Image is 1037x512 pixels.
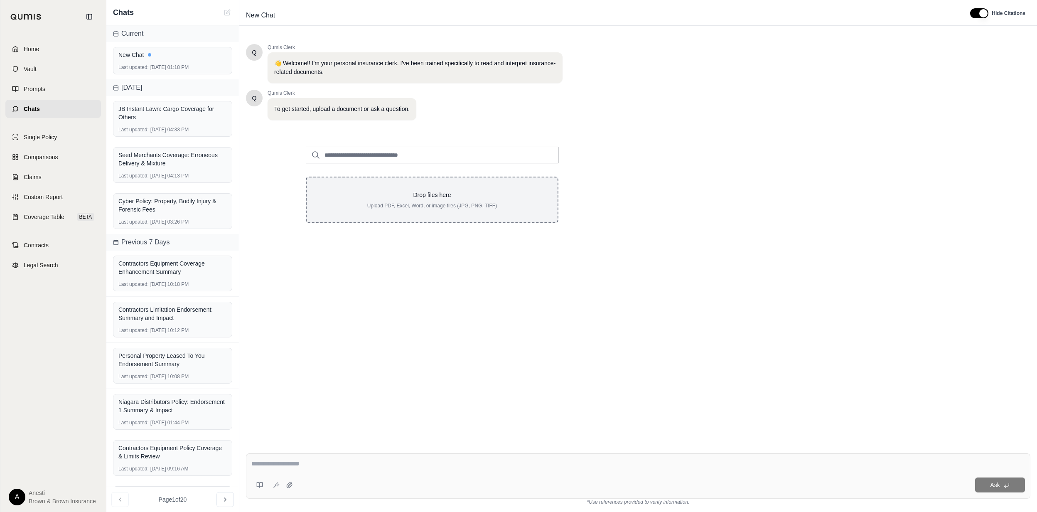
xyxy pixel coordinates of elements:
span: Prompts [24,85,45,93]
span: Qumis Clerk [268,90,416,96]
div: [DATE] 10:18 PM [118,281,227,288]
p: To get started, upload a document or ask a question. [274,105,410,113]
span: Coverage Table [24,213,64,221]
div: [DATE] 10:08 PM [118,373,227,380]
span: Contracts [24,241,49,249]
span: Brown & Brown Insurance [29,497,96,505]
div: Seed Merchants Coverage: Erroneous Delivery & Mixture [118,151,227,167]
a: Comparisons [5,148,101,166]
span: Last updated: [118,465,149,472]
span: Ask [990,482,1000,488]
div: Previous 7 Days [106,234,239,251]
a: Custom Report [5,188,101,206]
span: Comparisons [24,153,58,161]
img: Qumis Logo [10,14,42,20]
div: [DATE] 04:13 PM [118,172,227,179]
div: *Use references provided to verify information. [246,499,1030,505]
a: Prompts [5,80,101,98]
a: Legal Search [5,256,101,274]
span: Last updated: [118,419,149,426]
span: Hello [252,94,257,102]
span: Custom Report [24,193,63,201]
div: [DATE] 09:16 AM [118,465,227,472]
a: Home [5,40,101,58]
button: Ask [975,478,1025,492]
button: New Chat [222,7,232,17]
a: Chats [5,100,101,118]
a: Vault [5,60,101,78]
a: Coverage TableBETA [5,208,101,226]
button: Collapse sidebar [83,10,96,23]
div: JB Instant Lawn: Cargo Coverage for Others [118,105,227,121]
div: [DATE] 10:12 PM [118,327,227,334]
span: Claims [24,173,42,181]
span: BETA [77,213,94,221]
div: A [9,489,25,505]
span: Hello [252,48,257,57]
span: Home [24,45,39,53]
a: Single Policy [5,128,101,146]
div: Contractors Equipment Policy Coverage & Limits Review [118,444,227,460]
span: Page 1 of 20 [159,495,187,504]
div: Personal Property Leased To You Endorsement Summary [118,352,227,368]
div: New Chat [118,51,227,59]
span: Last updated: [118,373,149,380]
span: Chats [24,105,40,113]
span: Vault [24,65,37,73]
div: [DATE] 01:44 PM [118,419,227,426]
div: Contractors Equipment Coverage Enhancement Summary [118,259,227,276]
span: Legal Search [24,261,58,269]
span: Last updated: [118,281,149,288]
span: Last updated: [118,219,149,225]
div: Contractors Limitation Endorsement: Summary and Impact [118,305,227,322]
span: Hide Citations [992,10,1025,17]
span: Last updated: [118,64,149,71]
span: Chats [113,7,134,18]
div: [DATE] 03:26 PM [118,219,227,225]
div: [DATE] 01:18 PM [118,64,227,71]
span: Anesti [29,489,96,497]
span: Last updated: [118,126,149,133]
span: New Chat [243,9,278,22]
a: Claims [5,168,101,186]
div: [DATE] [106,79,239,96]
div: Cyber Policy: Property, Bodily Injury & Forensic Fees [118,197,227,214]
span: Last updated: [118,172,149,179]
div: Niagara Distributors Policy: Endorsement 1 Summary & Impact [118,398,227,414]
span: Single Policy [24,133,57,141]
p: 👋 Welcome!! I'm your personal insurance clerk. I've been trained specifically to read and interpr... [274,59,556,76]
p: Drop files here [320,191,544,199]
p: Upload PDF, Excel, Word, or image files (JPG, PNG, TIFF) [320,202,544,209]
a: Contracts [5,236,101,254]
div: Edit Title [243,9,960,22]
span: Last updated: [118,327,149,334]
div: [DATE] 04:33 PM [118,126,227,133]
span: Qumis Clerk [268,44,563,51]
div: Current [106,25,239,42]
